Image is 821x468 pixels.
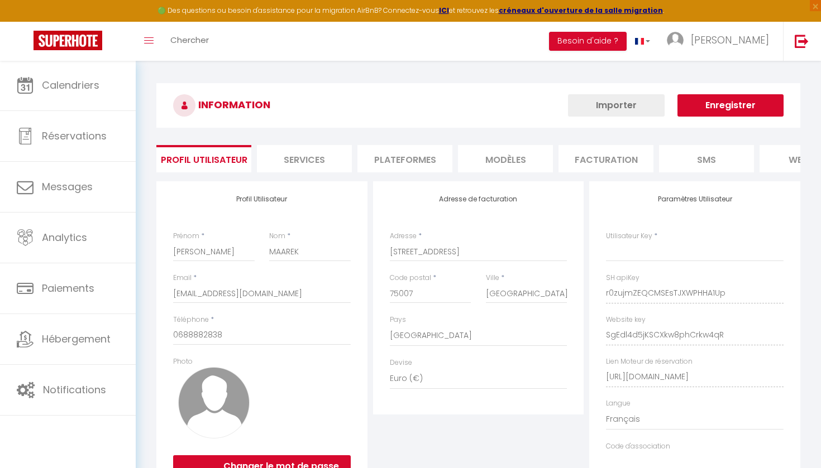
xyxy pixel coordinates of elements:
h4: Adresse de facturation [390,195,567,203]
span: Hébergement [42,332,111,346]
label: SH apiKey [606,273,639,283]
label: Adresse [390,231,417,242]
button: Importer [568,94,665,117]
span: Analytics [42,230,87,244]
li: MODÈLES [458,145,553,172]
a: ... [PERSON_NAME] [658,22,783,61]
label: Prénom [173,231,199,242]
li: SMS [659,145,754,172]
span: Messages [42,180,93,194]
label: Pays [390,315,406,325]
button: Enregistrer [677,94,784,117]
img: logout [795,34,809,48]
img: ... [667,32,684,49]
h4: Paramètres Utilisateur [606,195,784,203]
label: Lien Moteur de réservation [606,356,693,367]
label: Code postal [390,273,431,283]
span: Calendriers [42,78,99,92]
label: Téléphone [173,315,209,325]
li: Plateformes [357,145,452,172]
label: Nom [269,231,285,242]
span: Paiements [42,281,94,295]
span: Réservations [42,129,107,143]
h3: INFORMATION [156,83,800,128]
span: [PERSON_NAME] [691,33,769,47]
label: Email [173,273,192,283]
li: Profil Utilisateur [156,145,251,172]
label: Code d'association [606,441,670,452]
label: Devise [390,358,412,368]
label: Langue [606,398,631,409]
h4: Profil Utilisateur [173,195,351,203]
img: avatar.png [178,367,250,438]
span: Chercher [170,34,209,46]
a: créneaux d'ouverture de la salle migration [499,6,663,15]
button: Ouvrir le widget de chat LiveChat [9,4,42,38]
a: Chercher [162,22,217,61]
label: Website key [606,315,646,325]
li: Facturation [559,145,653,172]
img: Super Booking [34,31,102,50]
a: ICI [439,6,449,15]
label: Utilisateur Key [606,231,652,242]
label: Photo [173,356,193,367]
button: Besoin d'aide ? [549,32,627,51]
span: Notifications [43,383,106,397]
label: Ville [486,273,499,283]
li: Services [257,145,352,172]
